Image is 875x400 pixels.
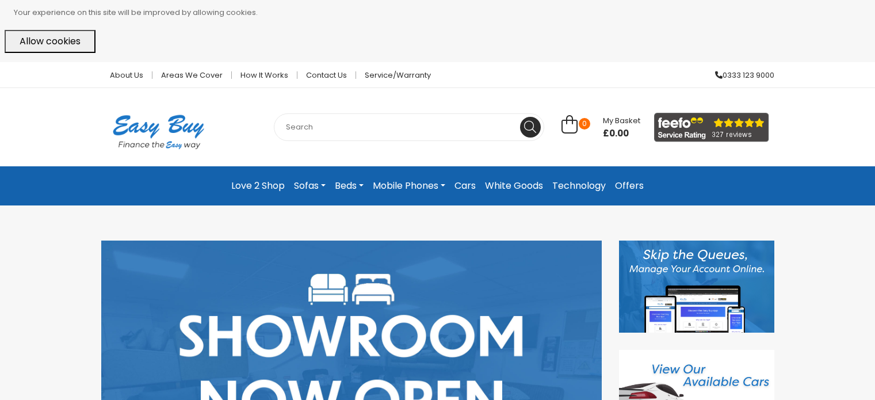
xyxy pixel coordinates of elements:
a: White Goods [480,176,548,196]
img: feefo_logo [654,113,769,142]
a: 0333 123 9000 [706,71,774,79]
a: Mobile Phones [368,176,450,196]
a: Sofas [289,176,330,196]
a: Technology [548,176,610,196]
a: Beds [330,176,368,196]
a: Service/Warranty [356,71,431,79]
p: Your experience on this site will be improved by allowing cookies. [14,5,870,21]
a: 0 My Basket £0.00 [561,121,640,135]
a: How it works [232,71,297,79]
img: Discover our App [619,241,774,333]
button: Allow cookies [5,30,95,53]
a: Areas we cover [152,71,232,79]
input: Search [274,113,544,141]
span: 0 [579,118,590,129]
img: Easy Buy [101,100,216,164]
a: About Us [101,71,152,79]
span: My Basket [603,115,640,126]
a: Love 2 Shop [227,176,289,196]
a: Offers [610,176,648,196]
a: Cars [450,176,480,196]
span: £0.00 [603,128,640,139]
a: Contact Us [297,71,356,79]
